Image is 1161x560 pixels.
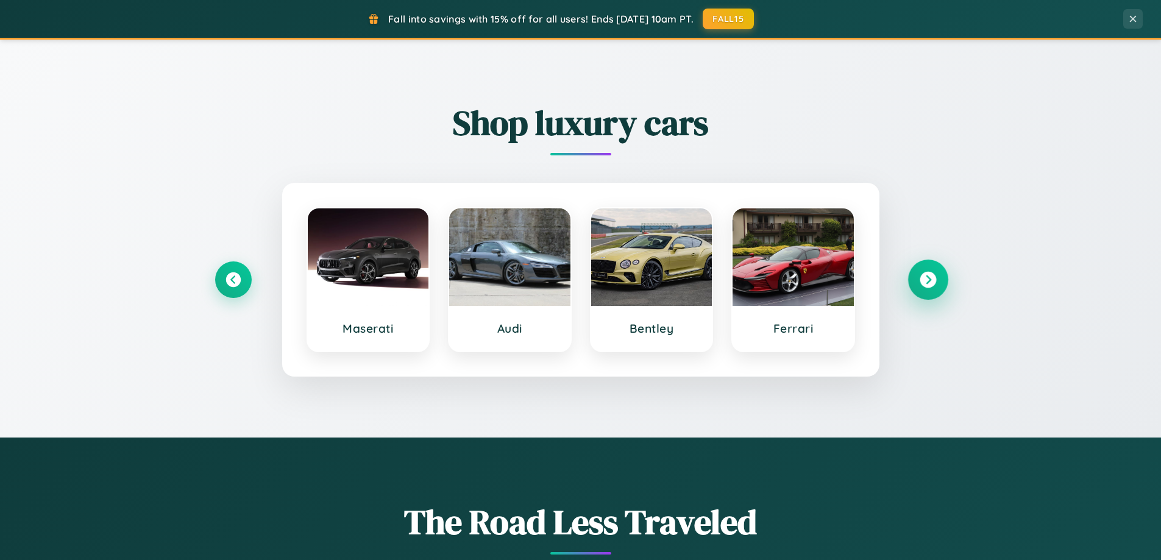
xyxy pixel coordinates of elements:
h3: Maserati [320,321,417,336]
span: Fall into savings with 15% off for all users! Ends [DATE] 10am PT. [388,13,694,25]
h3: Bentley [603,321,700,336]
h3: Ferrari [745,321,842,336]
h1: The Road Less Traveled [215,498,946,545]
button: FALL15 [703,9,754,29]
h3: Audi [461,321,558,336]
h2: Shop luxury cars [215,99,946,146]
